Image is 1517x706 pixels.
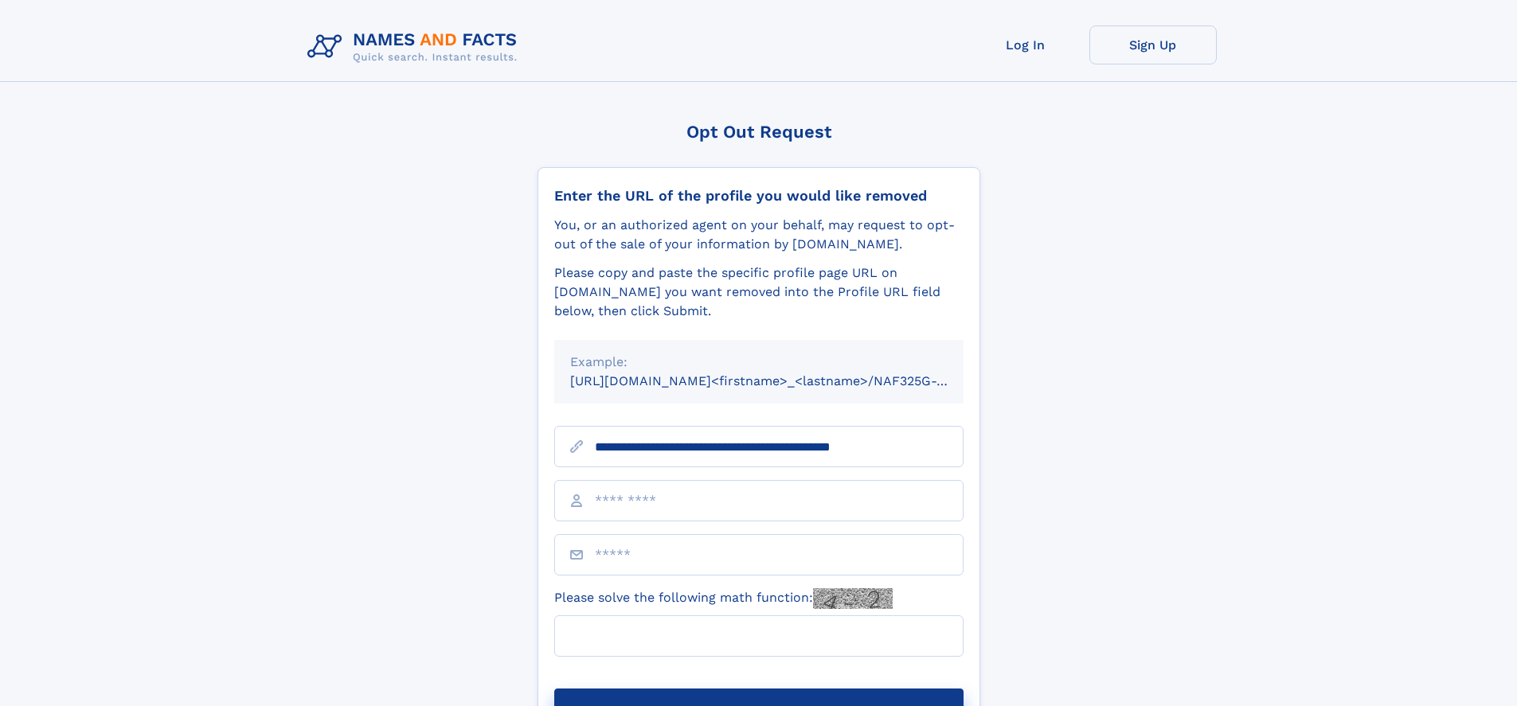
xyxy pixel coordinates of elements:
div: Enter the URL of the profile you would like removed [554,187,964,205]
a: Log In [962,25,1089,64]
img: Logo Names and Facts [301,25,530,68]
div: Please copy and paste the specific profile page URL on [DOMAIN_NAME] you want removed into the Pr... [554,263,964,321]
div: Opt Out Request [538,122,980,142]
a: Sign Up [1089,25,1217,64]
small: [URL][DOMAIN_NAME]<firstname>_<lastname>/NAF325G-xxxxxxxx [570,373,994,388]
div: Example: [570,353,948,372]
div: You, or an authorized agent on your behalf, may request to opt-out of the sale of your informatio... [554,216,964,254]
label: Please solve the following math function: [554,588,893,609]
